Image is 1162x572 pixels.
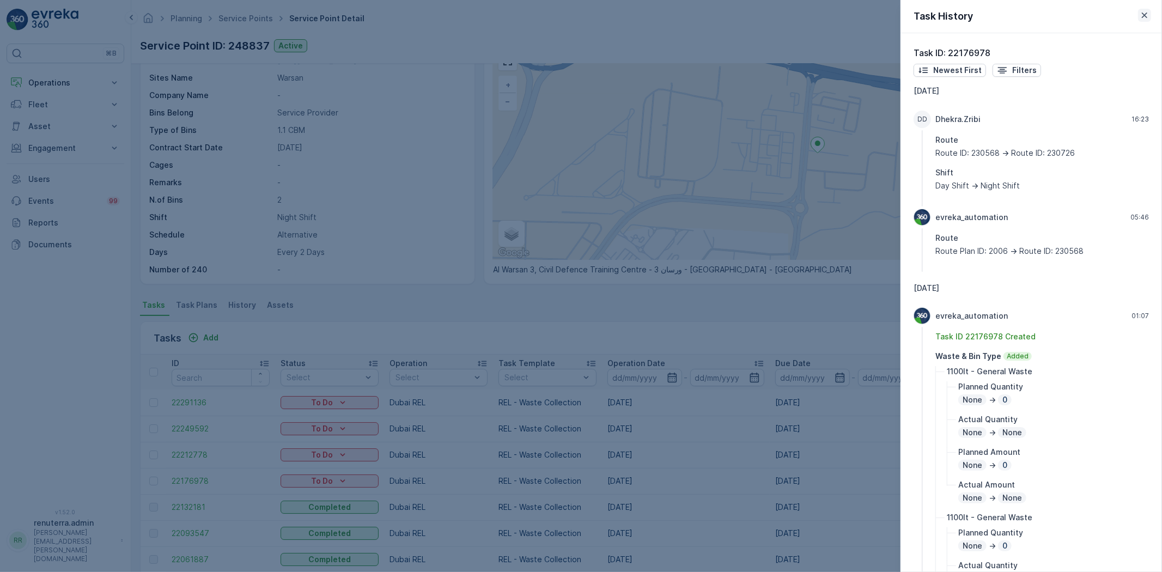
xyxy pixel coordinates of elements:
p: Added [1006,352,1030,361]
p: Route ID: 230568 [1019,246,1084,257]
p: Newest First [933,65,982,76]
div: DD [914,111,931,128]
p: Task ID 22176978 Created [935,331,1149,342]
p: None [962,492,983,503]
p: 0 [1001,540,1008,551]
p: 16:23 [1131,115,1149,124]
p: -> [989,394,996,405]
p: -> [971,180,978,191]
p: None [962,427,983,438]
p: -> [989,460,996,471]
p: Waste & Bin Type [935,351,1001,362]
p: None [1001,427,1023,438]
img: Evreka Logo [914,308,930,324]
p: 01:07 [1131,312,1149,320]
p: 0 [1001,394,1008,405]
img: Evreka Logo [914,209,930,226]
p: 05:46 [1130,213,1149,222]
p: -> [989,492,996,503]
p: 0 [1001,460,1008,471]
button: Filters [993,64,1041,77]
p: evreka_automation [935,311,1008,321]
p: Route [935,233,1149,244]
p: None [962,394,983,405]
p: Route [935,135,1149,145]
p: Task History [914,9,973,24]
button: Newest First [914,64,986,77]
p: -> [1010,246,1017,257]
p: Actual Quantity [958,560,1026,571]
p: [DATE] [914,283,1149,294]
p: -> [1002,148,1009,159]
p: Shift [935,167,1149,178]
p: -> [989,427,996,438]
p: None [962,460,983,471]
p: Planned Amount [958,447,1020,458]
p: None [962,540,983,551]
p: Route ID: 230568 [935,148,1000,159]
p: Route ID: 230726 [1011,148,1075,159]
p: 1100lt - General Waste [947,512,1032,523]
p: Task ID: 22176978 [914,46,1149,59]
p: None [1001,492,1023,503]
p: Planned Quantity [958,381,1023,392]
p: Actual Quantity [958,414,1026,425]
p: Planned Quantity [958,527,1023,538]
p: Night Shift [981,180,1020,191]
p: -> [989,540,996,551]
p: Route Plan ID: 2006 [935,246,1008,257]
p: Dhekra.Zribi [935,114,981,125]
p: evreka_automation [935,212,1008,223]
p: [DATE] [914,86,1149,96]
p: Day Shift [935,180,969,191]
p: Filters [1012,65,1037,76]
p: 1100lt - General Waste [947,366,1032,377]
p: Actual Amount [958,479,1026,490]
